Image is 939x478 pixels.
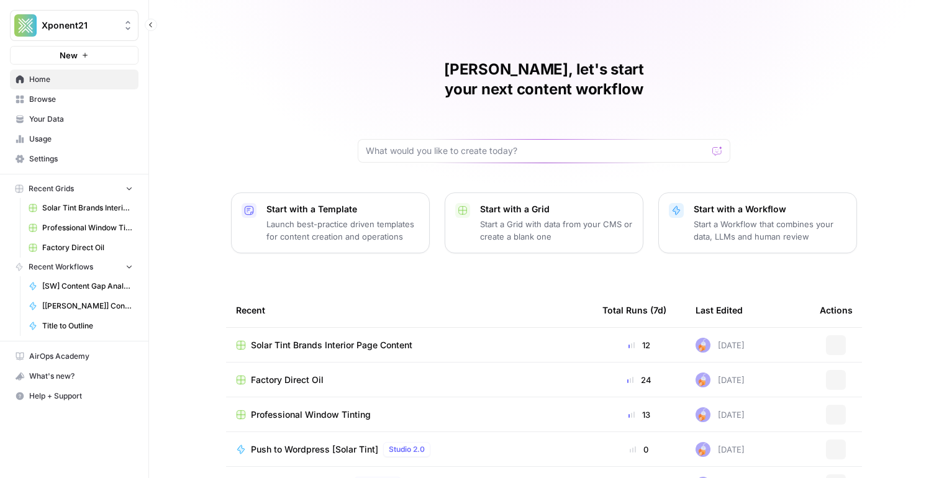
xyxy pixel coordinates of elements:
a: Push to Wordpress [Solar Tint]Studio 2.0 [236,442,583,457]
p: Start with a Workflow [694,203,846,215]
p: Start a Grid with data from your CMS or create a blank one [480,218,633,243]
a: Title to Outline [23,316,138,336]
span: Help + Support [29,390,133,402]
span: Professional Window Tinting [251,408,371,421]
a: Factory Direct Oil [236,374,583,386]
span: Title to Outline [42,320,133,331]
button: Start with a GridStart a Grid with data from your CMS or create a blank one [445,192,643,253]
div: 0 [602,443,676,456]
span: [SW] Content Gap Analysis [42,281,133,292]
span: Solar Tint Brands Interior Page Content [251,339,412,351]
a: [[PERSON_NAME]] Content Gap Analysis [23,296,138,316]
input: What would you like to create today? [366,145,707,157]
img: ly0f5newh3rn50akdwmtp9dssym0 [696,442,710,457]
a: Usage [10,129,138,149]
a: Home [10,70,138,89]
div: [DATE] [696,338,745,353]
a: [SW] Content Gap Analysis [23,276,138,296]
span: Factory Direct Oil [42,242,133,253]
div: Actions [820,293,853,327]
span: AirOps Academy [29,351,133,362]
button: What's new? [10,366,138,386]
a: Your Data [10,109,138,129]
div: 24 [602,374,676,386]
div: [DATE] [696,372,745,387]
span: Browse [29,94,133,105]
img: ly0f5newh3rn50akdwmtp9dssym0 [696,338,710,353]
span: Settings [29,153,133,165]
span: [[PERSON_NAME]] Content Gap Analysis [42,300,133,312]
span: Solar Tint Brands Interior Page Content [42,202,133,214]
a: Professional Window Tinting [23,218,138,238]
button: Recent Grids [10,179,138,198]
p: Start with a Template [266,203,419,215]
a: Browse [10,89,138,109]
p: Start with a Grid [480,203,633,215]
div: [DATE] [696,442,745,457]
div: [DATE] [696,407,745,422]
p: Start a Workflow that combines your data, LLMs and human review [694,218,846,243]
span: Home [29,74,133,85]
span: Recent Workflows [29,261,93,273]
button: Workspace: Xponent21 [10,10,138,41]
img: ly0f5newh3rn50akdwmtp9dssym0 [696,372,710,387]
img: Xponent21 Logo [14,14,37,37]
span: Studio 2.0 [389,444,425,455]
div: 13 [602,408,676,421]
img: ly0f5newh3rn50akdwmtp9dssym0 [696,407,710,422]
a: Solar Tint Brands Interior Page Content [236,339,583,351]
span: Professional Window Tinting [42,222,133,233]
button: Start with a TemplateLaunch best-practice driven templates for content creation and operations [231,192,430,253]
a: Factory Direct Oil [23,238,138,258]
div: Total Runs (7d) [602,293,666,327]
h1: [PERSON_NAME], let's start your next content workflow [358,60,730,99]
a: AirOps Academy [10,346,138,366]
div: Last Edited [696,293,743,327]
span: Xponent21 [42,19,117,32]
span: Factory Direct Oil [251,374,324,386]
button: Recent Workflows [10,258,138,276]
div: Recent [236,293,583,327]
span: Push to Wordpress [Solar Tint] [251,443,378,456]
button: New [10,46,138,65]
span: Recent Grids [29,183,74,194]
a: Professional Window Tinting [236,408,583,421]
span: New [60,49,78,61]
button: Start with a WorkflowStart a Workflow that combines your data, LLMs and human review [658,192,857,253]
span: Usage [29,133,133,145]
a: Solar Tint Brands Interior Page Content [23,198,138,218]
p: Launch best-practice driven templates for content creation and operations [266,218,419,243]
a: Settings [10,149,138,169]
span: Your Data [29,114,133,125]
button: Help + Support [10,386,138,406]
div: What's new? [11,367,138,386]
div: 12 [602,339,676,351]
